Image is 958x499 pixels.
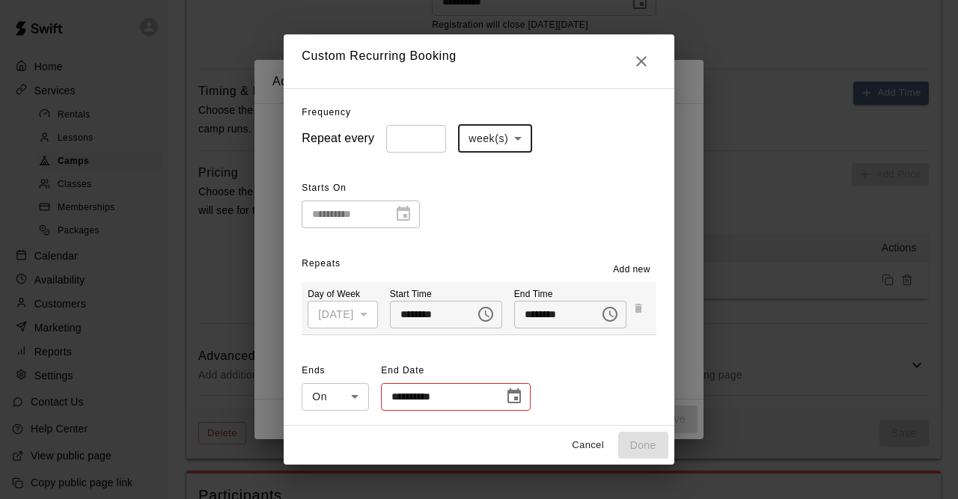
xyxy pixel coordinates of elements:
[302,258,341,269] span: Repeats
[626,46,656,76] button: Close
[564,434,612,457] button: Cancel
[471,299,501,329] button: Choose time, selected time is 5:00 PM
[607,258,656,282] button: Add new
[302,177,420,200] span: Starts On
[308,301,377,328] div: [DATE]
[302,128,374,149] h6: Repeat every
[499,382,529,411] button: Choose date
[613,263,650,278] span: Add new
[381,359,531,383] span: End Date
[458,125,532,153] div: week(s)
[302,383,369,411] div: On
[308,288,377,301] p: Day of Week
[595,299,625,329] button: Choose time, selected time is 6:30 PM
[284,34,674,88] h2: Custom Recurring Booking
[302,359,369,383] span: Ends
[302,107,351,117] span: Frequency
[514,288,626,301] p: End Time
[390,288,502,301] p: Start Time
